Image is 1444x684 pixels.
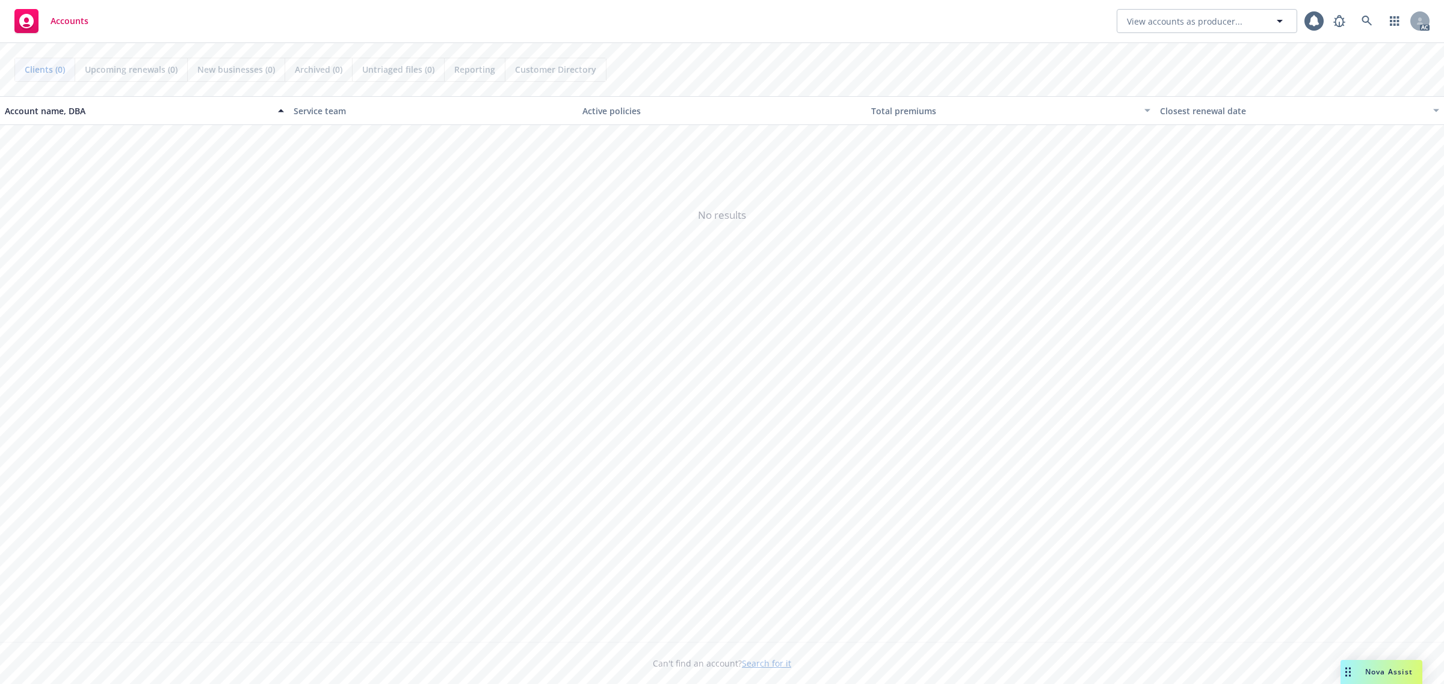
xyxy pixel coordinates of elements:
[197,63,275,76] span: New businesses (0)
[1160,105,1426,117] div: Closest renewal date
[454,63,495,76] span: Reporting
[85,63,177,76] span: Upcoming renewals (0)
[871,105,1137,117] div: Total premiums
[582,105,862,117] div: Active policies
[1365,667,1413,677] span: Nova Assist
[1327,9,1351,33] a: Report a Bug
[1155,96,1444,125] button: Closest renewal date
[1355,9,1379,33] a: Search
[1341,660,1422,684] button: Nova Assist
[1341,660,1356,684] div: Drag to move
[362,63,434,76] span: Untriaged files (0)
[51,16,88,26] span: Accounts
[653,657,791,670] span: Can't find an account?
[515,63,596,76] span: Customer Directory
[294,105,573,117] div: Service team
[866,96,1155,125] button: Total premiums
[578,96,866,125] button: Active policies
[10,4,93,38] a: Accounts
[742,658,791,669] a: Search for it
[5,105,271,117] div: Account name, DBA
[289,96,578,125] button: Service team
[1127,15,1242,28] span: View accounts as producer...
[295,63,342,76] span: Archived (0)
[25,63,65,76] span: Clients (0)
[1383,9,1407,33] a: Switch app
[1117,9,1297,33] button: View accounts as producer...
